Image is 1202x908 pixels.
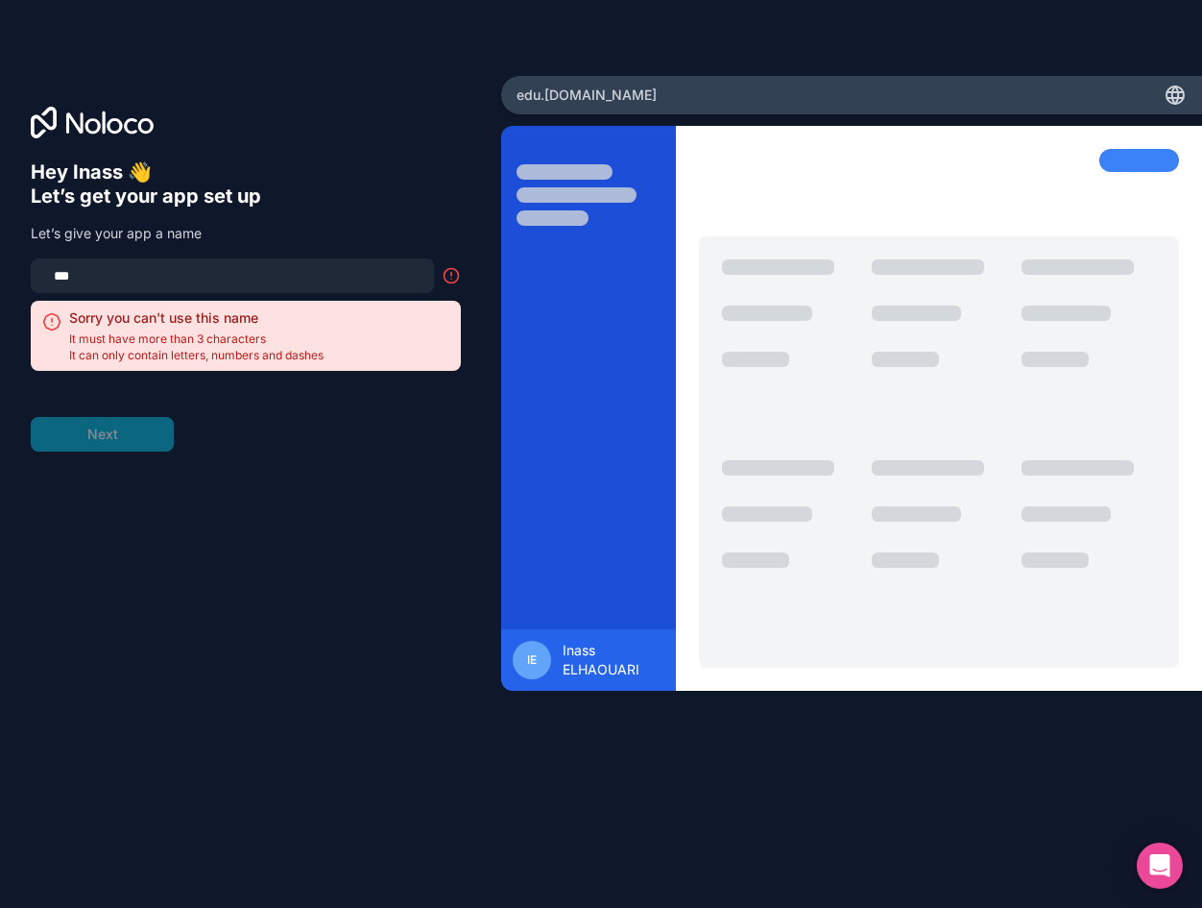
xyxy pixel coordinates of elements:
[563,641,665,679] span: Inass ELHAOUARI
[69,348,324,363] span: It can only contain letters, numbers and dashes
[31,184,461,209] h6: Let’s get your app set up
[31,224,461,243] p: Let’s give your app a name
[69,331,324,347] span: It must have more than 3 characters
[527,652,537,668] span: IE
[69,308,324,328] h2: Sorry you can't use this name
[1137,843,1183,889] div: Open Intercom Messenger
[517,86,657,105] span: edu .[DOMAIN_NAME]
[31,160,461,184] h6: Hey Inass 👋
